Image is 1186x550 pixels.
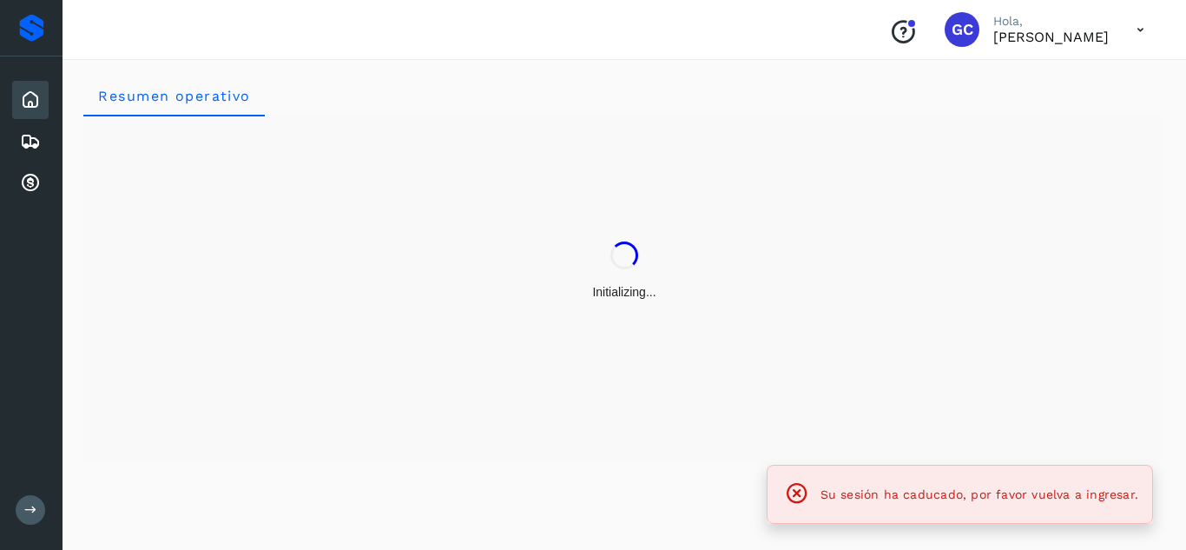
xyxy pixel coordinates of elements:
span: Resumen operativo [97,88,251,104]
p: Hola, [993,14,1109,29]
div: Embarques [12,123,49,161]
p: Genaro Cortez Godínez [993,29,1109,45]
div: Inicio [12,81,49,119]
div: Cuentas por cobrar [12,164,49,202]
span: Su sesión ha caducado, por favor vuelva a ingresar. [820,487,1138,501]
